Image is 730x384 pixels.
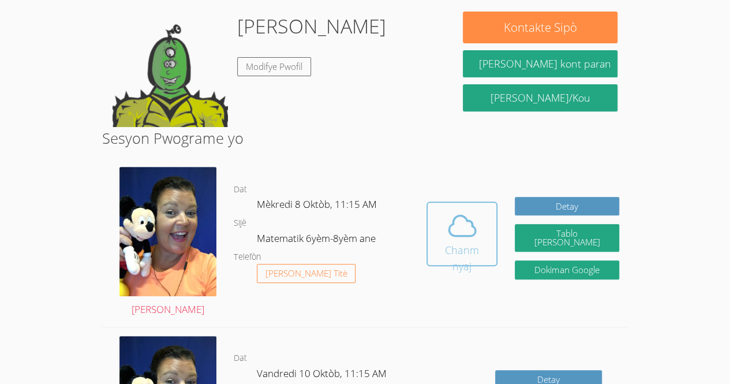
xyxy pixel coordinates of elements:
[246,61,302,72] font: Modifye Pwofil
[515,197,619,216] a: Detay
[463,84,617,111] a: [PERSON_NAME]/Kou
[234,251,261,262] font: Telefòn
[463,50,617,77] button: [PERSON_NAME] kont paran
[491,91,590,105] font: [PERSON_NAME]/Kou
[237,13,386,39] font: [PERSON_NAME]
[132,303,204,316] font: [PERSON_NAME]
[556,200,578,212] font: Detay
[119,167,216,296] img: avatar.png
[234,217,246,228] font: Sijè
[257,367,387,380] font: Vandredi 10 Oktòb, 11:15 AM
[237,57,311,76] a: Modifye Pwofil
[463,12,617,43] button: Kontakte Sipò
[257,232,376,245] font: Matematik 6yèm-8yèm ane
[504,19,577,35] font: Kontakte Sipò
[119,167,216,318] a: [PERSON_NAME]
[257,264,356,283] button: [PERSON_NAME] Titè
[479,57,611,70] font: [PERSON_NAME] kont paran
[265,267,347,279] font: [PERSON_NAME] Titè
[102,128,244,148] font: Sesyon Pwograme yo
[113,12,228,127] img: default.png
[257,197,377,211] font: Mèkredi 8 Oktòb, 11:15 AM
[534,264,600,275] font: Dokiman Google
[534,228,600,248] font: Tablo [PERSON_NAME]
[426,202,498,266] button: Chanm nyaj
[234,184,247,195] font: Dat
[515,224,619,252] button: Tablo [PERSON_NAME]
[234,352,247,363] font: Dat
[445,243,479,273] font: Chanm nyaj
